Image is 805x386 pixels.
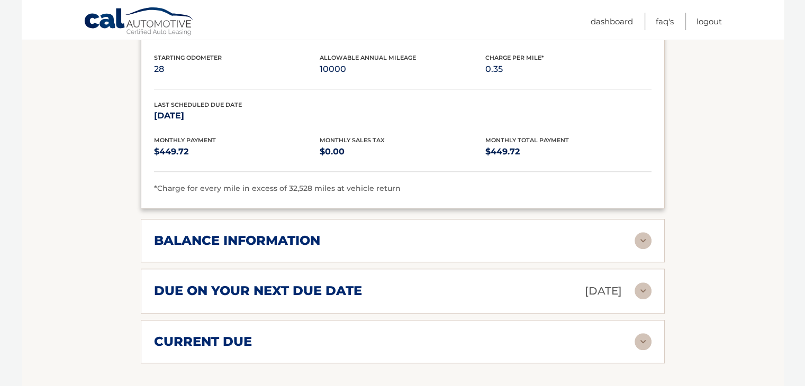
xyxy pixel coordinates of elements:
p: 0.35 [485,62,651,77]
p: $449.72 [485,144,651,159]
h2: balance information [154,233,320,249]
span: Starting Odometer [154,54,222,61]
h2: due on your next due date [154,283,362,299]
p: 28 [154,62,320,77]
p: $449.72 [154,144,320,159]
span: Last Scheduled Due Date [154,101,242,108]
a: Cal Automotive [84,7,195,38]
span: Monthly Payment [154,136,216,144]
span: Monthly Total Payment [485,136,569,144]
span: *Charge for every mile in excess of 32,528 miles at vehicle return [154,183,401,193]
a: FAQ's [656,13,674,30]
a: Dashboard [591,13,633,30]
h2: current due [154,334,252,350]
p: 10000 [320,62,485,77]
img: accordion-rest.svg [635,333,652,350]
p: $0.00 [320,144,485,159]
img: accordion-rest.svg [635,282,652,299]
span: Charge Per Mile* [485,54,544,61]
span: Allowable Annual Mileage [320,54,416,61]
span: Monthly Sales Tax [320,136,385,144]
img: accordion-rest.svg [635,232,652,249]
a: Logout [697,13,722,30]
p: [DATE] [154,108,320,123]
p: [DATE] [585,282,622,300]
